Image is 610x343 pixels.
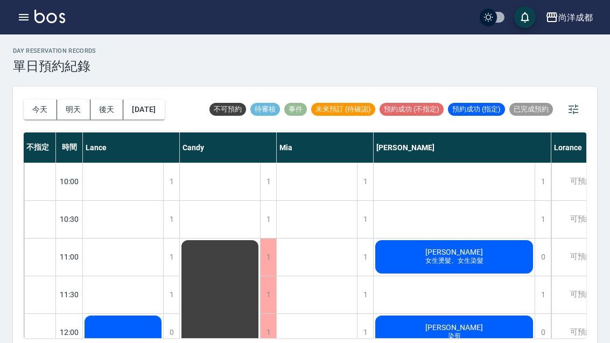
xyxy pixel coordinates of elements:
[180,132,277,163] div: Candy
[260,163,276,200] div: 1
[24,100,57,120] button: 今天
[509,104,553,114] span: 已完成預約
[260,276,276,313] div: 1
[423,323,485,332] span: [PERSON_NAME]
[514,6,536,28] button: save
[357,201,373,238] div: 1
[57,100,90,120] button: 明天
[541,6,597,29] button: 尚洋成都
[448,104,505,114] span: 預約成功 (指定)
[13,47,96,54] h2: day Reservation records
[535,163,551,200] div: 1
[277,132,374,163] div: Mia
[535,201,551,238] div: 1
[357,163,373,200] div: 1
[163,163,179,200] div: 1
[56,276,83,313] div: 11:30
[209,104,246,114] span: 不可預約
[250,104,280,114] span: 待審核
[123,100,164,120] button: [DATE]
[163,276,179,313] div: 1
[423,248,485,256] span: [PERSON_NAME]
[56,238,83,276] div: 11:00
[380,104,444,114] span: 預約成功 (不指定)
[163,239,179,276] div: 1
[56,200,83,238] div: 10:30
[374,132,551,163] div: [PERSON_NAME]
[260,239,276,276] div: 1
[56,163,83,200] div: 10:00
[284,104,307,114] span: 事件
[83,132,180,163] div: Lance
[357,239,373,276] div: 1
[90,100,124,120] button: 後天
[260,201,276,238] div: 1
[357,276,373,313] div: 1
[423,256,486,265] span: 女生燙髮、女生染髮
[535,239,551,276] div: 0
[535,276,551,313] div: 1
[446,332,463,341] span: 染剪
[34,10,65,23] img: Logo
[311,104,375,114] span: 未來預訂 (待確認)
[13,59,96,74] h3: 單日預約紀錄
[558,11,593,24] div: 尚洋成都
[163,201,179,238] div: 1
[56,132,83,163] div: 時間
[24,132,56,163] div: 不指定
